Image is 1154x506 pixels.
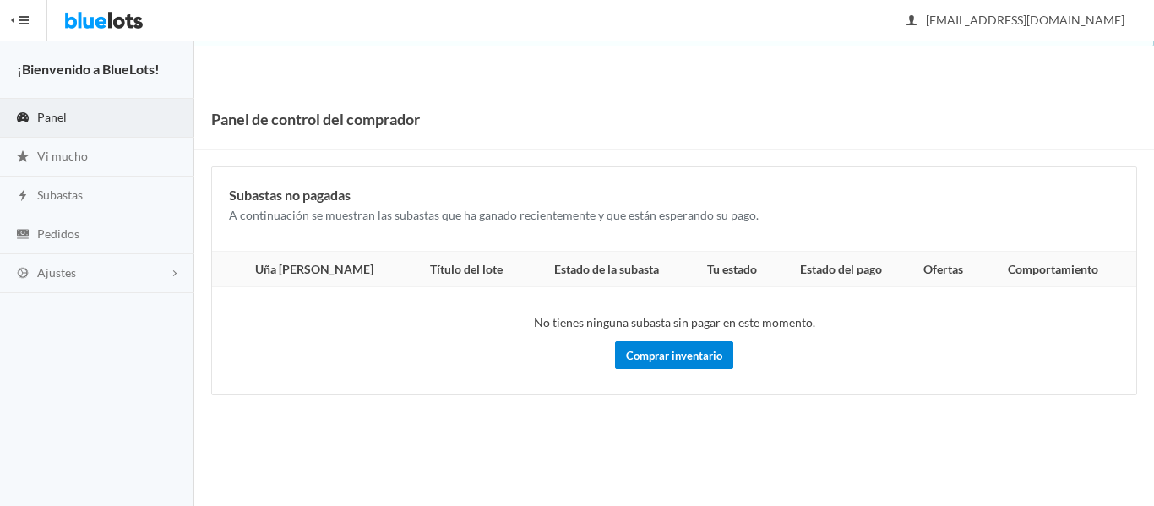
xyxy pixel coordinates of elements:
font: Estado de la subasta [554,262,659,276]
font: Comportamiento [1008,262,1098,276]
font: No tienes ninguna subasta sin pagar en este momento. [534,315,815,329]
font: Ajustes [37,265,76,280]
font: Subastas [37,188,83,202]
ion-icon: cash [14,227,31,243]
font: Pedidos [37,226,79,241]
ion-icon: person [903,14,920,30]
font: Estado del pago [800,262,882,276]
font: Ofertas [923,262,963,276]
font: Panel [37,110,67,124]
ion-icon: speedometer [14,111,31,127]
ion-icon: cog [14,266,31,282]
font: Panel de control del comprador [211,110,420,128]
font: Título del lote [430,262,503,276]
ion-icon: flash [14,188,31,204]
a: Comprar inventario [615,341,733,369]
font: Comprar inventario [626,349,722,362]
font: ¡Bienvenido a BlueLots! [17,61,160,77]
font: Subastas no pagadas [229,187,351,203]
font: [EMAIL_ADDRESS][DOMAIN_NAME] [926,13,1124,27]
font: A continuación se muestran las subastas que ha ganado recientemente y que están esperando su pago. [229,208,759,222]
font: Vi mucho [37,149,88,163]
font: Tu estado [707,262,757,276]
ion-icon: star [14,150,31,166]
font: Uña [PERSON_NAME] [255,262,373,276]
